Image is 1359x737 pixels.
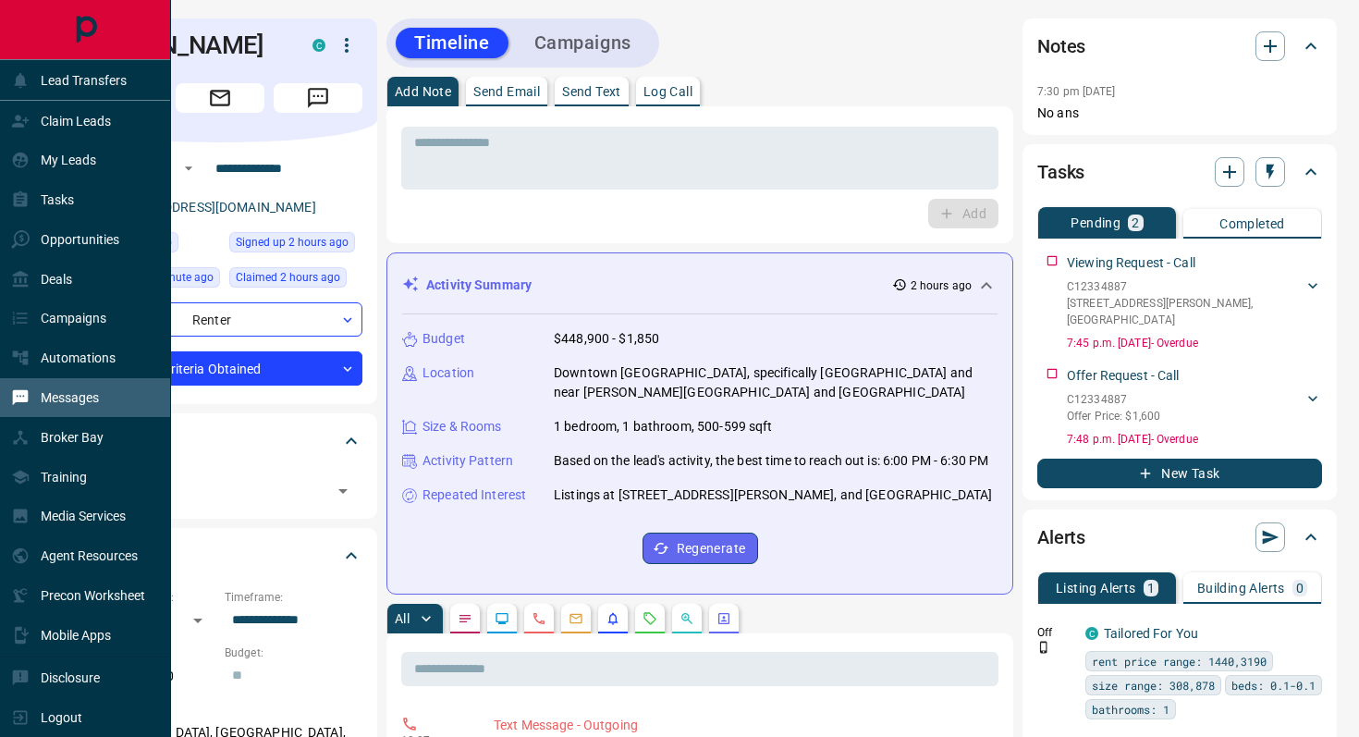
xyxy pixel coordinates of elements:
[330,478,356,504] button: Open
[1067,275,1322,332] div: C12334887[STREET_ADDRESS][PERSON_NAME],[GEOGRAPHIC_DATA]
[402,268,998,302] div: Activity Summary2 hours ago
[422,363,474,383] p: Location
[554,363,998,402] p: Downtown [GEOGRAPHIC_DATA], specifically [GEOGRAPHIC_DATA] and near [PERSON_NAME][GEOGRAPHIC_DATA...
[1231,676,1316,694] span: beds: 0.1-0.1
[426,276,532,295] p: Activity Summary
[554,485,992,505] p: Listings at [STREET_ADDRESS][PERSON_NAME], and [GEOGRAPHIC_DATA]
[395,85,451,98] p: Add Note
[236,233,349,252] span: Signed up 2 hours ago
[225,589,362,606] p: Timeframe:
[516,28,650,58] button: Campaigns
[716,611,731,626] svg: Agent Actions
[1037,104,1322,123] p: No ans
[473,85,540,98] p: Send Email
[1132,216,1139,229] p: 2
[1037,624,1074,641] p: Off
[1071,216,1120,229] p: Pending
[178,157,200,179] button: Open
[1037,31,1085,61] h2: Notes
[107,200,316,215] a: [EMAIL_ADDRESS][DOMAIN_NAME]
[1037,522,1085,552] h2: Alerts
[274,83,362,113] span: Message
[1037,641,1050,654] svg: Push Notification Only
[78,302,362,337] div: Renter
[78,701,362,718] p: Areas Searched:
[554,451,988,471] p: Based on the lead's activity, the best time to reach out is: 6:00 PM - 6:30 PM
[1092,676,1215,694] span: size range: 308,878
[1037,515,1322,559] div: Alerts
[1067,391,1160,408] p: C12334887
[1067,253,1195,273] p: Viewing Request - Call
[1104,626,1198,641] a: Tailored For You
[312,39,325,52] div: condos.ca
[1296,582,1304,595] p: 0
[911,277,972,294] p: 2 hours ago
[1197,582,1285,595] p: Building Alerts
[1092,652,1267,670] span: rent price range: 1440,3190
[395,612,410,625] p: All
[78,351,362,386] div: Criteria Obtained
[643,533,758,564] button: Regenerate
[554,417,773,436] p: 1 bedroom, 1 bathroom, 500-599 sqft
[236,268,340,287] span: Claimed 2 hours ago
[229,232,362,258] div: Tue Aug 12 2025
[1037,459,1322,488] button: New Task
[1067,366,1180,386] p: Offer Request - Call
[176,83,264,113] span: Email
[679,611,694,626] svg: Opportunities
[1037,24,1322,68] div: Notes
[78,534,362,578] div: Criteria
[422,451,513,471] p: Activity Pattern
[1147,582,1155,595] p: 1
[78,31,285,60] h1: [PERSON_NAME]
[458,611,472,626] svg: Notes
[1067,408,1160,424] p: Offer Price: $1,600
[422,417,502,436] p: Size & Rooms
[422,485,526,505] p: Repeated Interest
[1092,700,1169,719] span: bathrooms: 1
[229,267,362,293] div: Tue Aug 12 2025
[1067,295,1304,328] p: [STREET_ADDRESS][PERSON_NAME] , [GEOGRAPHIC_DATA]
[494,716,991,735] p: Text Message - Outgoing
[78,419,362,463] div: Tags
[1056,582,1136,595] p: Listing Alerts
[495,611,509,626] svg: Lead Browsing Activity
[422,329,465,349] p: Budget
[1085,627,1098,640] div: condos.ca
[1067,278,1304,295] p: C12334887
[1067,431,1322,448] p: 7:48 p.m. [DATE] - Overdue
[1067,387,1322,428] div: C12334887Offer Price: $1,600
[1067,335,1322,351] p: 7:45 p.m. [DATE] - Overdue
[396,28,508,58] button: Timeline
[1037,157,1084,187] h2: Tasks
[1037,85,1116,98] p: 7:30 pm [DATE]
[569,611,583,626] svg: Emails
[1219,217,1285,230] p: Completed
[532,611,546,626] svg: Calls
[225,645,362,661] p: Budget:
[554,329,659,349] p: $448,900 - $1,850
[1037,150,1322,194] div: Tasks
[643,85,692,98] p: Log Call
[643,611,657,626] svg: Requests
[562,85,621,98] p: Send Text
[606,611,620,626] svg: Listing Alerts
